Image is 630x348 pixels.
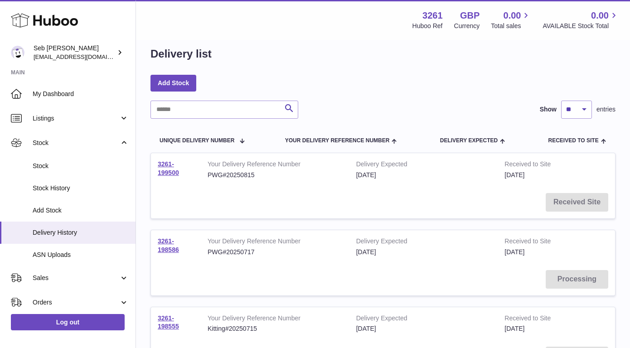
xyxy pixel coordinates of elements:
[356,324,491,333] div: [DATE]
[356,160,491,171] strong: Delivery Expected
[208,237,343,248] strong: Your Delivery Reference Number
[504,325,524,332] span: [DATE]
[504,248,524,256] span: [DATE]
[33,298,119,307] span: Orders
[285,138,390,144] span: Your Delivery Reference Number
[412,22,443,30] div: Huboo Ref
[11,314,125,330] a: Log out
[208,314,343,325] strong: Your Delivery Reference Number
[34,53,133,60] span: [EMAIL_ADDRESS][DOMAIN_NAME]
[540,105,557,114] label: Show
[356,314,491,325] strong: Delivery Expected
[160,138,234,144] span: Unique Delivery Number
[504,171,524,179] span: [DATE]
[543,22,619,30] span: AVAILABLE Stock Total
[150,75,196,91] a: Add Stock
[150,47,212,61] h1: Delivery list
[33,114,119,123] span: Listings
[548,138,599,144] span: Received to Site
[33,251,129,259] span: ASN Uploads
[208,160,343,171] strong: Your Delivery Reference Number
[440,138,498,144] span: Delivery Expected
[422,10,443,22] strong: 3261
[356,171,491,179] div: [DATE]
[356,248,491,256] div: [DATE]
[158,237,179,253] a: 3261-198586
[208,248,343,256] div: PWG#20250717
[33,206,129,215] span: Add Stock
[504,237,574,248] strong: Received to Site
[454,22,480,30] div: Currency
[596,105,615,114] span: entries
[33,228,129,237] span: Delivery History
[543,10,619,30] a: 0.00 AVAILABLE Stock Total
[34,44,115,61] div: Seb [PERSON_NAME]
[33,139,119,147] span: Stock
[356,237,491,248] strong: Delivery Expected
[504,160,574,171] strong: Received to Site
[504,10,521,22] span: 0.00
[208,171,343,179] div: PWG#20250815
[504,314,574,325] strong: Received to Site
[33,274,119,282] span: Sales
[158,160,179,176] a: 3261-199500
[11,46,24,59] img: ecom@bravefoods.co.uk
[491,22,531,30] span: Total sales
[460,10,480,22] strong: GBP
[208,324,343,333] div: Kitting#20250715
[33,162,129,170] span: Stock
[158,314,179,330] a: 3261-198555
[33,184,129,193] span: Stock History
[491,10,531,30] a: 0.00 Total sales
[33,90,129,98] span: My Dashboard
[591,10,609,22] span: 0.00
